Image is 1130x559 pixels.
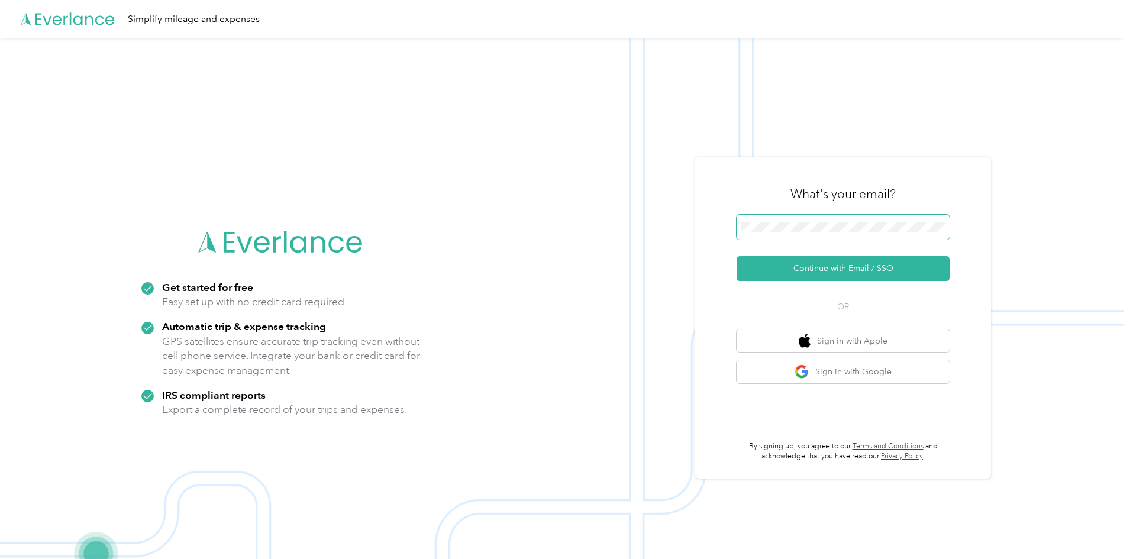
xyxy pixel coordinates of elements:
[162,402,407,417] p: Export a complete record of your trips and expenses.
[162,334,421,378] p: GPS satellites ensure accurate trip tracking even without cell phone service. Integrate your bank...
[795,364,809,379] img: google logo
[162,389,266,401] strong: IRS compliant reports
[737,441,950,462] p: By signing up, you agree to our and acknowledge that you have read our .
[128,12,260,27] div: Simplify mileage and expenses
[853,442,924,451] a: Terms and Conditions
[162,320,326,332] strong: Automatic trip & expense tracking
[737,360,950,383] button: google logoSign in with Google
[737,329,950,353] button: apple logoSign in with Apple
[790,186,896,202] h3: What's your email?
[881,452,923,461] a: Privacy Policy
[162,295,344,309] p: Easy set up with no credit card required
[737,256,950,281] button: Continue with Email / SSO
[822,300,864,313] span: OR
[162,281,253,293] strong: Get started for free
[799,334,811,348] img: apple logo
